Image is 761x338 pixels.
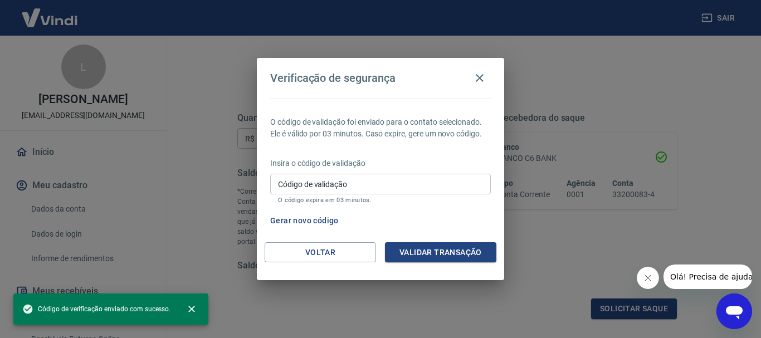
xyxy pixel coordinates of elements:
p: O código expira em 03 minutos. [278,197,483,204]
span: Olá! Precisa de ajuda? [7,8,94,17]
h4: Verificação de segurança [270,71,396,85]
iframe: Fechar mensagem [637,267,659,289]
iframe: Mensagem da empresa [664,264,752,289]
button: close [179,297,204,321]
button: Gerar novo código [266,210,343,231]
p: Insira o código de validação [270,158,491,169]
button: Voltar [265,242,376,263]
p: O código de validação foi enviado para o contato selecionado. Ele é válido por 03 minutos. Caso e... [270,116,491,140]
button: Validar transação [385,242,496,263]
span: Código de verificação enviado com sucesso. [22,303,170,315]
iframe: Botão para abrir a janela de mensagens [716,293,752,329]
